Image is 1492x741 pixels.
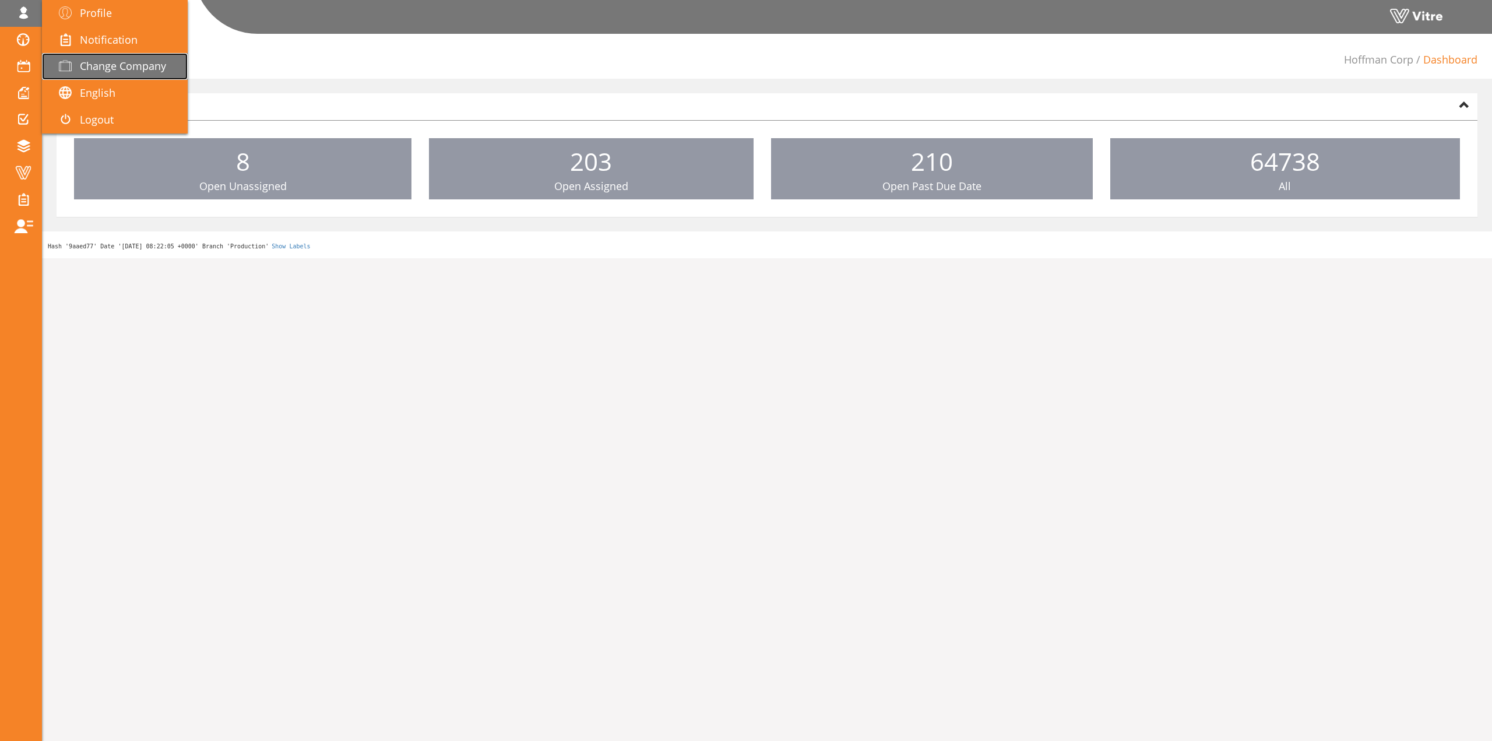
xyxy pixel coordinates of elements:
[272,243,310,250] a: Show Labels
[74,138,411,200] a: 8 Open Unassigned
[771,138,1093,200] a: 210 Open Past Due Date
[42,107,188,134] a: Logout
[48,243,269,250] span: Hash '9aaed77' Date '[DATE] 08:22:05 +0000' Branch 'Production'
[429,138,753,200] a: 203 Open Assigned
[236,145,250,178] span: 8
[911,145,953,178] span: 210
[80,86,115,100] span: English
[42,53,188,80] a: Change Company
[42,80,188,107] a: English
[1279,179,1291,193] span: All
[1344,52,1413,66] a: Hoffman Corp
[80,6,112,20] span: Profile
[1250,145,1320,178] span: 64738
[554,179,628,193] span: Open Assigned
[199,179,287,193] span: Open Unassigned
[80,33,138,47] span: Notification
[1110,138,1460,200] a: 64738 All
[1413,52,1477,68] li: Dashboard
[80,113,114,127] span: Logout
[42,27,188,54] a: Notification
[882,179,981,193] span: Open Past Due Date
[80,59,166,73] span: Change Company
[570,145,612,178] span: 203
